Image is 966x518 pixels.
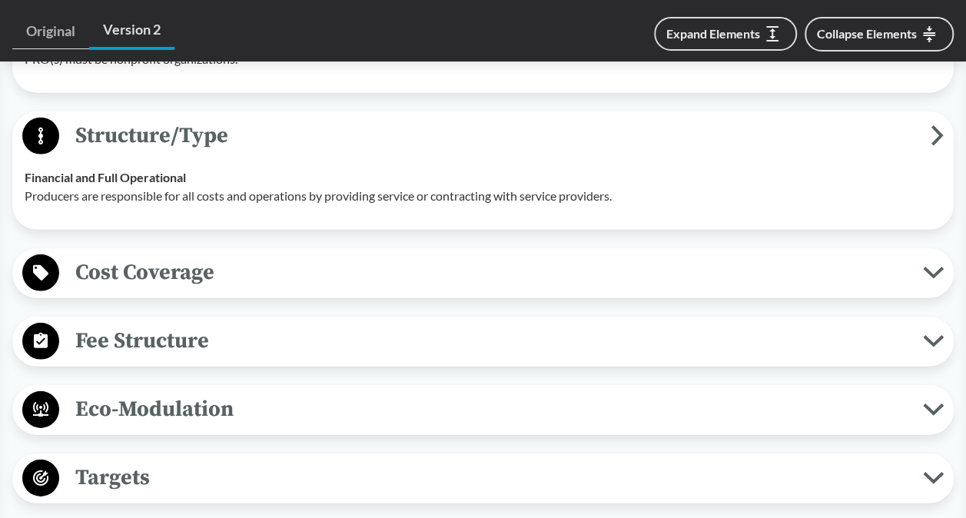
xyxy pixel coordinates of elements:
[59,324,923,358] span: Fee Structure
[59,255,923,290] span: Cost Coverage
[59,118,931,153] span: Structure/Type
[12,14,89,49] a: Original
[25,170,186,184] strong: Financial and Full Operational
[18,459,948,498] button: Targets
[18,322,948,361] button: Fee Structure
[59,460,923,495] span: Targets
[25,187,941,205] p: Producers are responsible for all costs and operations by providing service or contracting with s...
[18,117,948,156] button: Structure/Type
[18,390,948,430] button: Eco-Modulation
[59,392,923,427] span: Eco-Modulation
[654,17,797,51] button: Expand Elements
[18,254,948,293] button: Cost Coverage
[805,17,954,51] button: Collapse Elements
[89,12,174,50] a: Version 2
